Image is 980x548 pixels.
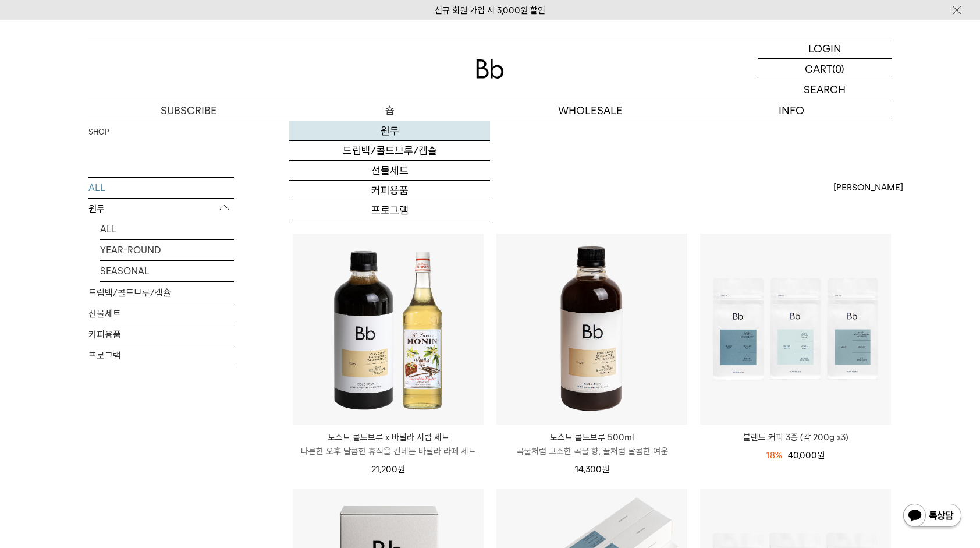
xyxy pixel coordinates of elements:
div: 18% [766,448,782,462]
span: [PERSON_NAME] [833,181,903,195]
p: 나른한 오후 달콤한 휴식을 건네는 바닐라 라떼 세트 [293,444,484,458]
a: 신규 회원 가입 시 3,000원 할인 [435,5,545,16]
span: 원 [397,464,405,475]
a: 커피용품 [88,324,234,345]
a: 선물세트 [88,303,234,324]
a: CART (0) [758,59,892,79]
a: ALL [100,219,234,239]
a: 원두 [289,121,490,141]
img: 블렌드 커피 3종 (각 200g x3) [700,234,891,425]
span: 21,200 [371,464,405,475]
img: 토스트 콜드브루 x 바닐라 시럽 세트 [293,234,484,425]
p: SEARCH [804,79,846,100]
span: 원 [817,450,825,461]
p: INFO [691,100,892,121]
a: 숍 [289,100,490,121]
a: 프로그램 [88,345,234,366]
a: ALL [88,178,234,198]
a: 선물세트 [289,161,490,181]
a: 커피용품 [289,181,490,200]
p: 토스트 콜드브루 x 바닐라 시럽 세트 [293,430,484,444]
a: 토스트 콜드브루 x 바닐라 시럽 세트 나른한 오후 달콤한 휴식을 건네는 바닐라 라떼 세트 [293,430,484,458]
p: (0) [832,59,844,79]
a: YEAR-ROUND [100,240,234,260]
a: 블렌드 커피 3종 (각 200g x3) [700,430,891,444]
a: SUBSCRIBE [88,100,289,121]
span: 원 [602,464,609,475]
img: 토스트 콜드브루 500ml [496,234,687,425]
a: 프로그램 [289,200,490,220]
img: 카카오톡 채널 1:1 채팅 버튼 [902,503,963,531]
p: LOGIN [808,38,841,58]
a: SEASONAL [100,261,234,281]
a: LOGIN [758,38,892,59]
a: SHOP [88,126,109,138]
img: 로고 [476,59,504,79]
p: 원두 [88,199,234,220]
a: 드립백/콜드브루/캡슐 [88,282,234,303]
p: WHOLESALE [490,100,691,121]
p: CART [805,59,832,79]
span: 14,300 [575,464,609,475]
a: 토스트 콜드브루 500ml 곡물처럼 고소한 곡물 향, 꿀처럼 달콤한 여운 [496,430,687,458]
p: 곡물처럼 고소한 곡물 향, 꿀처럼 달콤한 여운 [496,444,687,458]
p: 토스트 콜드브루 500ml [496,430,687,444]
span: 40,000 [788,450,825,461]
a: 드립백/콜드브루/캡슐 [289,141,490,161]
